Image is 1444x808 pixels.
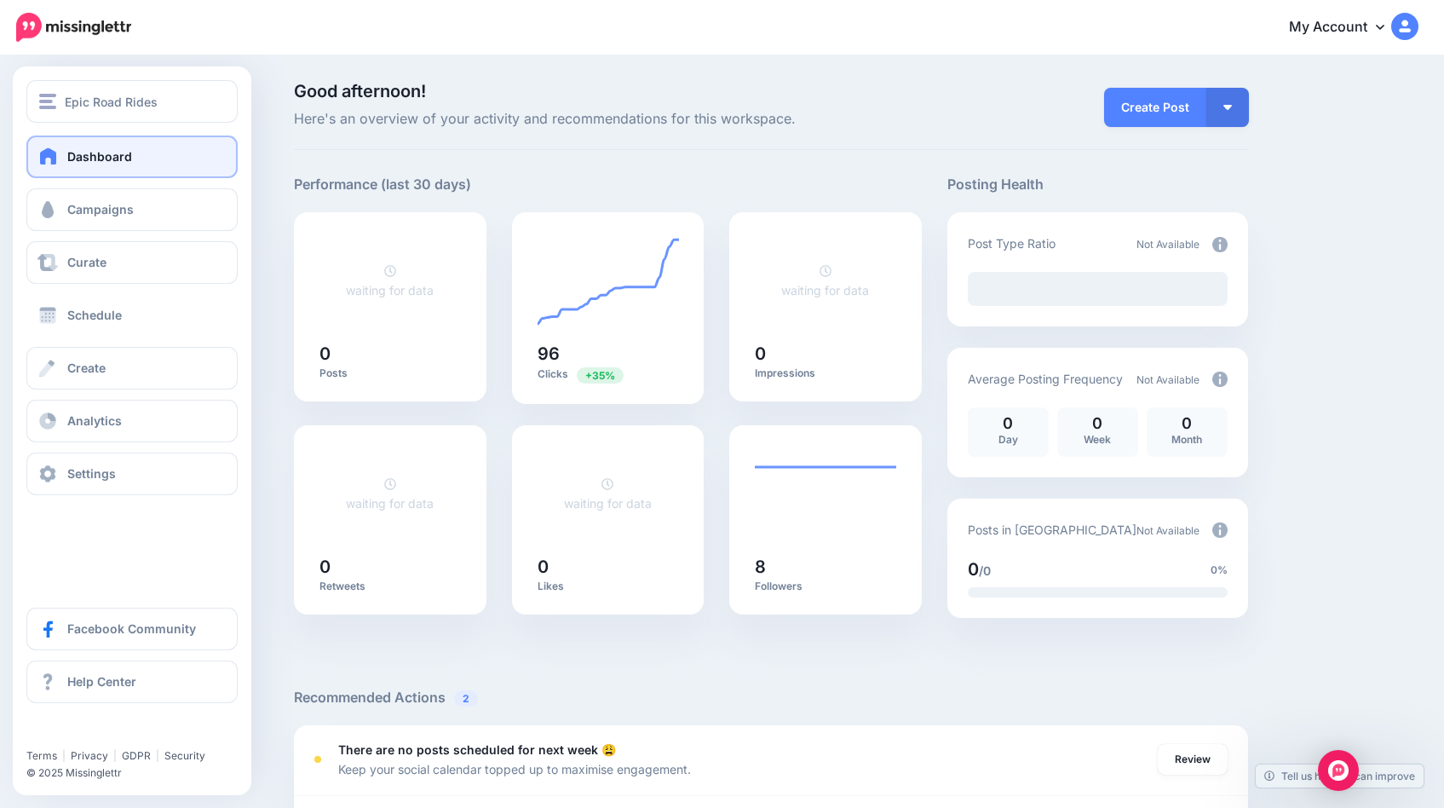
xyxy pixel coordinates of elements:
span: 0% [1211,562,1228,579]
span: Not Available [1136,238,1199,251]
h5: 96 [538,345,679,362]
h5: 0 [538,558,679,575]
a: Create [26,347,238,390]
iframe: Twitter Follow Button [26,724,158,742]
button: Epic Road Rides [26,80,238,123]
a: Review [1158,744,1228,775]
a: Help Center [26,661,238,703]
span: Facebook Community [67,621,196,636]
h5: 0 [755,345,896,362]
p: Clicks [538,366,679,383]
p: Posts in [GEOGRAPHIC_DATA] [968,520,1136,540]
h5: 0 [319,345,461,362]
p: Post Type Ratio [968,234,1056,253]
a: Tell us how we can improve [1256,765,1424,788]
p: 0 [1066,416,1130,431]
span: Day [998,433,1018,446]
li: © 2025 Missinglettr [26,765,250,782]
p: 0 [1155,416,1219,431]
span: Good afternoon! [294,81,426,101]
a: waiting for data [346,263,434,297]
a: Create Post [1104,88,1206,127]
img: info-circle-grey.png [1212,237,1228,252]
div: Open Intercom Messenger [1318,750,1359,791]
a: waiting for data [346,476,434,511]
span: Settings [67,466,116,481]
div: <div class='status-dot small red margin-right'></div>Error [314,756,321,763]
p: Retweets [319,580,461,593]
span: /0 [979,563,991,578]
span: | [113,749,117,762]
a: Curate [26,241,238,284]
h5: Recommended Actions [294,687,1248,708]
span: 0 [968,559,979,580]
p: Likes [538,580,679,593]
span: Campaigns [67,202,134,216]
a: Terms [26,749,57,762]
span: 2 [454,690,478,707]
span: Analytics [67,413,122,428]
img: Missinglettr [16,13,131,42]
span: Schedule [67,308,122,322]
a: Analytics [26,400,238,442]
span: Previous period: 71 [577,367,624,384]
span: Not Available [1136,524,1199,537]
a: GDPR [122,749,151,762]
a: Facebook Community [26,608,238,650]
a: Schedule [26,294,238,337]
img: arrow-down-white.png [1223,105,1232,110]
span: | [62,749,66,762]
p: 0 [976,416,1040,431]
span: Dashboard [67,149,132,164]
a: Privacy [71,749,108,762]
b: There are no posts scheduled for next week 😩 [338,742,616,757]
span: | [156,749,159,762]
h5: 8 [755,558,896,575]
a: Dashboard [26,136,238,178]
img: info-circle-grey.png [1212,522,1228,538]
a: Security [164,749,205,762]
h5: Posting Health [947,174,1248,195]
a: waiting for data [564,476,652,511]
span: Curate [67,255,106,269]
p: Posts [319,366,461,380]
span: Help Center [67,674,136,689]
h5: 0 [319,558,461,575]
span: Epic Road Rides [65,92,158,112]
p: Followers [755,580,896,593]
a: waiting for data [781,263,869,297]
img: menu.png [39,94,56,109]
a: Campaigns [26,188,238,231]
a: Settings [26,453,238,495]
a: My Account [1272,7,1418,49]
img: info-circle-grey.png [1212,372,1228,387]
p: Keep your social calendar topped up to maximise engagement. [338,759,691,779]
span: Create [67,361,106,375]
span: Week [1084,433,1111,446]
p: Impressions [755,366,896,380]
span: Here's an overview of your activity and recommendations for this workspace. [294,108,922,130]
p: Average Posting Frequency [968,369,1123,389]
h5: Performance (last 30 days) [294,174,471,195]
span: Month [1171,433,1202,446]
span: Not Available [1136,373,1199,386]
